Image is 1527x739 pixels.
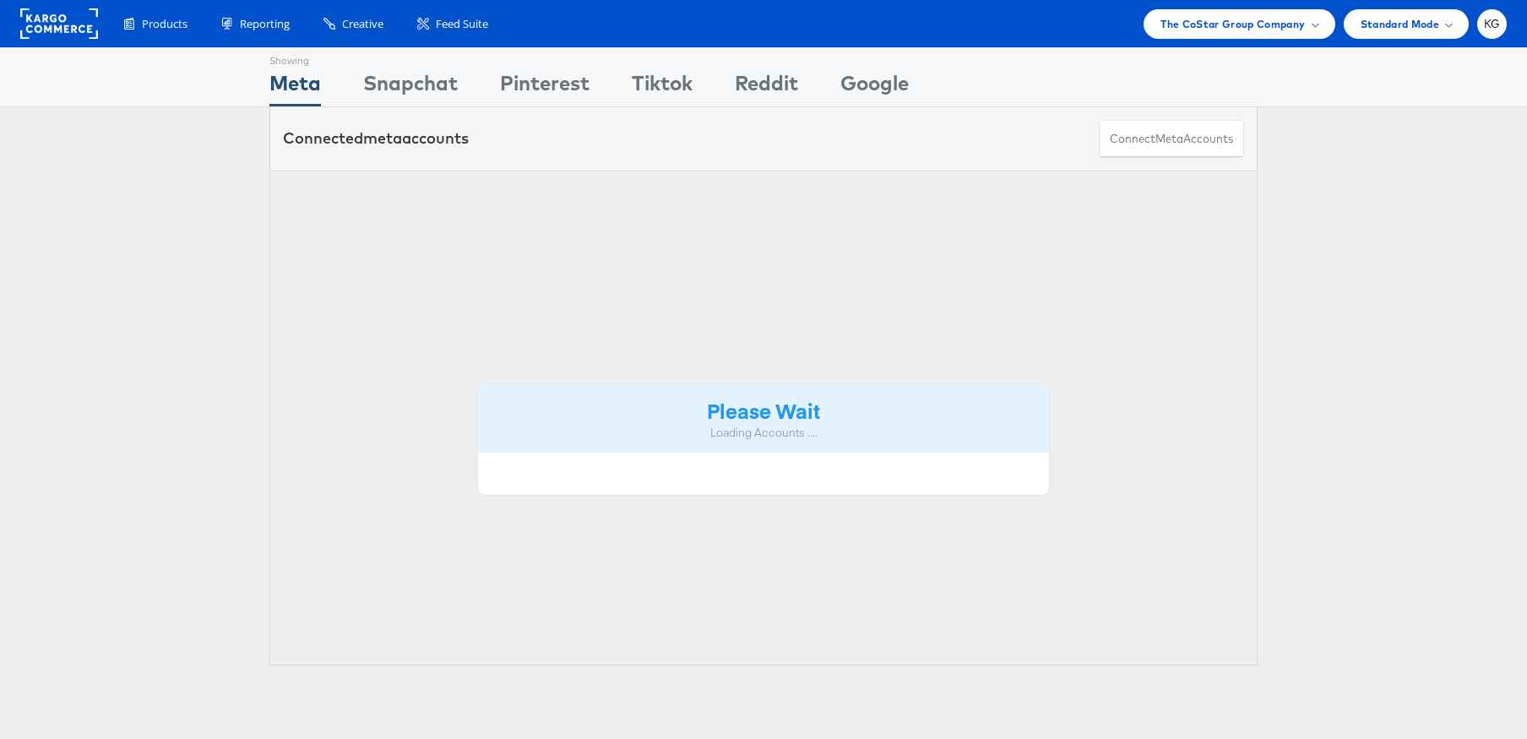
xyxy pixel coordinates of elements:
div: Showing [269,48,321,68]
div: Tiktok [632,68,693,106]
strong: Please Wait [707,396,820,424]
span: Products [142,16,187,32]
button: ConnectmetaAccounts [1099,120,1244,158]
div: Google [840,68,909,106]
span: Feed Suite [436,16,488,32]
span: Standard Mode [1361,15,1439,33]
div: Snapchat [363,68,458,106]
span: meta [363,128,402,148]
span: KG [1484,19,1501,30]
span: Creative [342,16,383,32]
span: The CoStar Group Company [1160,15,1305,33]
span: Reporting [240,16,290,32]
div: Pinterest [500,68,590,106]
span: meta [1155,131,1183,147]
div: Reddit [735,68,798,106]
div: Connected accounts [283,128,469,149]
div: Loading Accounts .... [491,425,1036,441]
div: Meta [269,68,321,106]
